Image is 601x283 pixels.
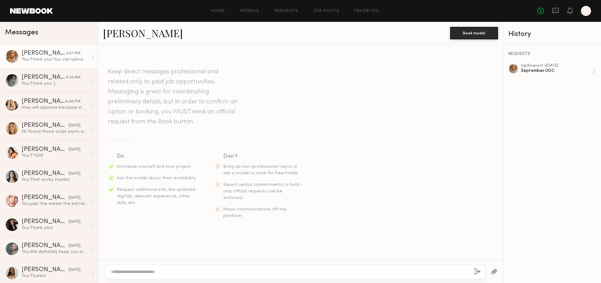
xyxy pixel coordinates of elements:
[22,81,88,87] div: You: Thank you :)
[117,165,192,169] span: Introduce yourself and your project.
[22,225,88,231] div: You: Thank you!
[103,26,183,40] a: [PERSON_NAME]
[5,29,38,36] span: Messages
[450,27,498,39] button: Book model
[223,165,299,175] span: Bring up non-professional topics or ask a model to work for free/trade.
[354,9,379,13] a: Favorites
[69,147,80,153] div: [DATE]
[69,123,80,129] div: [DATE]
[22,249,88,255] div: You: Will definitely keep you in mind :)
[22,146,69,153] div: [PERSON_NAME]
[223,152,303,161] div: Don’t
[65,99,80,105] div: 6:48 PM
[108,67,239,127] header: Keep direct messages professional and related only to paid job opportunities. Messaging is great ...
[22,177,88,183] div: You: That works thanks!
[521,64,596,78] a: ugcRequest •[DATE]September UGC
[22,122,69,129] div: [PERSON_NAME]
[508,31,596,38] div: History
[22,129,88,135] div: Hi! Found those script parts and reuploaded to the drive folder I submitted! :) Labeled them all ...
[117,188,195,205] span: Request additional info, like updated digitals, relevant experience, other skills, etc.
[223,183,302,200] span: Expect verbal commitments to hold - only official requests can be enforced.
[22,153,88,159] div: You: TYSM!
[314,9,340,13] a: Job Posts
[22,195,69,201] div: [PERSON_NAME]
[22,50,66,57] div: [PERSON_NAME]
[275,9,299,13] a: Requests
[117,176,196,180] span: Ask the model about their availability.
[223,207,286,218] span: Move communications off the platform.
[66,75,80,81] div: 9:43 AM
[450,30,498,35] a: Book model
[22,243,69,249] div: [PERSON_NAME]
[22,74,66,81] div: [PERSON_NAME]
[521,68,592,74] div: September UGC
[117,152,197,161] div: Do
[69,195,80,201] div: [DATE]
[22,273,88,279] div: You: Thanks!
[22,219,69,225] div: [PERSON_NAME]
[211,9,225,13] a: Home
[69,243,80,249] div: [DATE]
[22,267,69,273] div: [PERSON_NAME]
[581,6,591,16] a: E
[22,171,69,177] div: [PERSON_NAME]
[22,98,65,105] div: [PERSON_NAME]
[69,219,80,225] div: [DATE]
[66,51,80,57] div: 3:07 PM
[22,57,88,62] div: You: Thank you! You can upload content here: [URL][DOMAIN_NAME]
[521,64,592,68] div: ugc Request • [DATE]
[22,105,88,111] div: they will approve because in perpetuity is not typical for UGC. we are chatting now.
[69,171,80,177] div: [DATE]
[508,52,596,56] div: REQUESTS
[240,9,259,13] a: Models
[69,267,80,273] div: [DATE]
[22,201,88,207] div: You: yep! the earlier the better, thanks!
